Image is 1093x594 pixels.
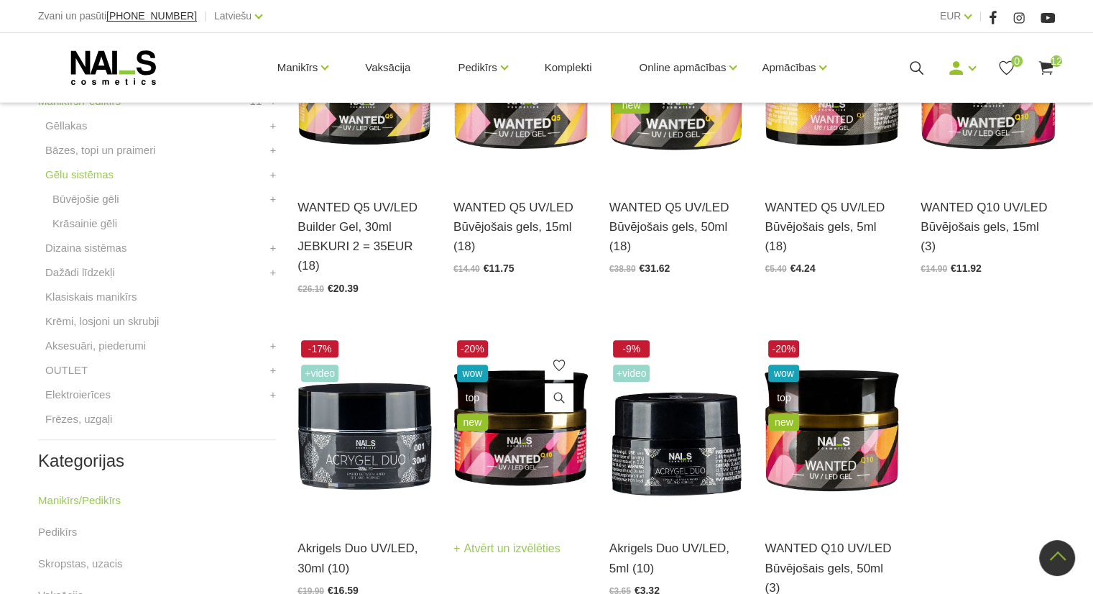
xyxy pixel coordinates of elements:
[765,264,786,274] span: €5.40
[328,283,359,294] span: €20.39
[45,117,87,134] a: Gēllakas
[979,7,982,25] span: |
[270,166,277,183] a: +
[45,411,112,428] a: Frēzes, uzgaļi
[270,337,277,355] a: +
[298,284,324,294] span: €26.10
[457,365,488,382] span: wow
[204,7,207,25] span: |
[45,386,111,403] a: Elektroierīces
[921,198,1055,257] a: WANTED Q10 UV/LED Būvējošais gels, 15ml (3)
[52,191,119,208] a: Būvējošie gēli
[940,7,961,24] a: EUR
[762,39,816,96] a: Apmācības
[609,264,636,274] span: €38.80
[106,11,197,22] a: [PHONE_NUMBER]
[951,262,982,274] span: €11.92
[45,288,137,306] a: Klasiskais manikīrs
[453,337,588,521] img: Gels WANTED NAILS cosmetics tehniķu komanda ir radījusi gelu, kas ilgi jau ir katra meistara mekl...
[45,166,114,183] a: Gēlu sistēmas
[453,198,588,257] a: WANTED Q5 UV/LED Būvējošais gels, 15ml (18)
[457,340,488,357] span: -20%
[484,262,515,274] span: €11.75
[270,117,277,134] a: +
[613,340,650,357] span: -9%
[768,413,799,431] span: new
[270,386,277,403] a: +
[38,555,123,572] a: Skropstas, uzacis
[45,313,159,330] a: Krēmi, losjoni un skrubji
[765,337,899,521] img: Gels WANTED NAILS cosmetics tehniķu komanda ir radījusi gelu, kas ilgi jau ir katra meistara mekl...
[639,39,726,96] a: Online apmācības
[45,337,146,355] a: Aksesuāri, piederumi
[1051,55,1062,67] span: 12
[298,539,432,577] a: Akrigels Duo UV/LED, 30ml (10)
[790,262,816,274] span: €4.24
[768,340,799,357] span: -20%
[1011,55,1023,67] span: 0
[613,365,650,382] span: +Video
[453,539,561,559] a: Atvērt un izvēlēties
[613,96,650,114] span: new
[52,215,117,232] a: Krāsainie gēli
[45,239,126,257] a: Dizaina sistēmas
[298,337,432,521] img: Kas ir AKRIGELS “DUO GEL” un kādas problēmas tas risina?• Tas apvieno ērti modelējamā akrigela un...
[609,539,744,577] a: Akrigels Duo UV/LED, 5ml (10)
[45,264,115,281] a: Dažādi līdzekļi
[453,264,480,274] span: €14.40
[38,7,197,25] div: Zvani un pasūti
[270,191,277,208] a: +
[457,389,488,406] span: top
[270,239,277,257] a: +
[301,340,338,357] span: -17%
[301,365,338,382] span: +Video
[270,142,277,159] a: +
[639,262,670,274] span: €31.62
[270,264,277,281] a: +
[997,59,1015,77] a: 0
[45,362,88,379] a: OUTLET
[214,7,252,24] a: Latviešu
[38,492,121,509] a: Manikīrs/Pedikīrs
[921,264,947,274] span: €14.90
[277,39,318,96] a: Manikīrs
[354,33,422,102] a: Vaksācija
[38,524,77,541] a: Pedikīrs
[768,365,799,382] span: wow
[1037,59,1055,77] a: 12
[458,39,497,96] a: Pedikīrs
[270,362,277,379] a: +
[533,33,604,102] a: Komplekti
[609,337,744,521] img: Kas ir AKRIGELS “DUO GEL” un kādas problēmas tas risina?• Tas apvieno ērti modelējamā akrigela un...
[609,198,744,257] a: WANTED Q5 UV/LED Būvējošais gels, 50ml (18)
[768,389,799,406] span: top
[106,10,197,22] span: [PHONE_NUMBER]
[298,198,432,276] a: WANTED Q5 UV/LED Builder Gel, 30ml JEBKURI 2 = 35EUR (18)
[45,142,155,159] a: Bāzes, topi un praimeri
[38,452,276,470] h2: Kategorijas
[765,198,899,257] a: WANTED Q5 UV/LED Būvējošais gels, 5ml (18)
[457,413,488,431] span: new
